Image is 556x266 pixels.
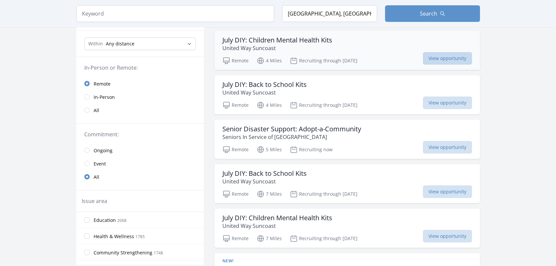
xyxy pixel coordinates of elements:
p: 4 Miles [257,101,282,109]
p: United Way Suncoast [222,177,307,185]
span: View opportunity [423,141,472,154]
a: July DIY: Children Mental Health Kits United Way Suncoast Remote 7 Miles Recruiting through [DATE... [214,209,480,248]
a: Event [76,157,204,170]
p: Remote [222,190,249,198]
p: 7 Miles [257,190,282,198]
span: New! [222,258,234,264]
a: Remote [76,77,204,90]
h3: July DIY: Back to School Kits [222,81,307,89]
h3: July DIY: Children Mental Health Kits [222,36,332,44]
p: Seniors In Service of [GEOGRAPHIC_DATA] [222,133,361,141]
a: All [76,103,204,117]
span: In-Person [94,94,115,100]
p: Remote [222,234,249,242]
p: Recruiting through [DATE] [290,190,357,198]
h3: July DIY: Children Mental Health Kits [222,214,332,222]
span: View opportunity [423,52,472,65]
p: 5 Miles [257,146,282,154]
p: United Way Suncoast [222,222,332,230]
span: Health & Wellness [94,233,134,240]
a: Senior Disaster Support: Adopt-a-Community Seniors In Service of [GEOGRAPHIC_DATA] Remote 5 Miles... [214,120,480,159]
p: Remote [222,146,249,154]
legend: Commitment: [84,130,196,138]
span: All [94,174,99,180]
span: 1785 [135,234,145,239]
p: Recruiting through [DATE] [290,234,357,242]
input: Health & Wellness 1785 [84,233,90,239]
span: Search [420,10,437,18]
a: July DIY: Children Mental Health Kits United Way Suncoast Remote 4 Miles Recruiting through [DATE... [214,31,480,70]
span: 1748 [154,250,163,256]
a: All [76,170,204,183]
a: July DIY: Back to School Kits United Way Suncoast Remote 4 Miles Recruiting through [DATE] View o... [214,75,480,114]
legend: Issue area [82,197,107,205]
p: Remote [222,57,249,65]
p: 7 Miles [257,234,282,242]
input: Keyword [76,5,274,22]
span: All [94,107,99,114]
span: Education [94,217,116,224]
p: Recruiting now [290,146,333,154]
span: View opportunity [423,230,472,242]
h3: Senior Disaster Support: Adopt-a-Community [222,125,361,133]
p: Remote [222,101,249,109]
p: Recruiting through [DATE] [290,101,357,109]
span: 2068 [117,218,126,223]
p: United Way Suncoast [222,44,332,52]
span: View opportunity [423,185,472,198]
span: Ongoing [94,147,113,154]
p: Recruiting through [DATE] [290,57,357,65]
input: Community Strengthening 1748 [84,250,90,255]
h3: July DIY: Back to School Kits [222,169,307,177]
select: Search Radius [84,37,196,50]
span: Event [94,161,106,167]
p: 4 Miles [257,57,282,65]
button: Search [385,5,480,22]
span: Remote [94,81,111,87]
span: Community Strengthening [94,249,152,256]
input: Location [282,5,377,22]
legend: In-Person or Remote: [84,64,196,72]
input: Education 2068 [84,217,90,223]
a: In-Person [76,90,204,103]
p: United Way Suncoast [222,89,307,97]
span: View opportunity [423,97,472,109]
a: July DIY: Back to School Kits United Way Suncoast Remote 7 Miles Recruiting through [DATE] View o... [214,164,480,203]
a: Ongoing [76,144,204,157]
